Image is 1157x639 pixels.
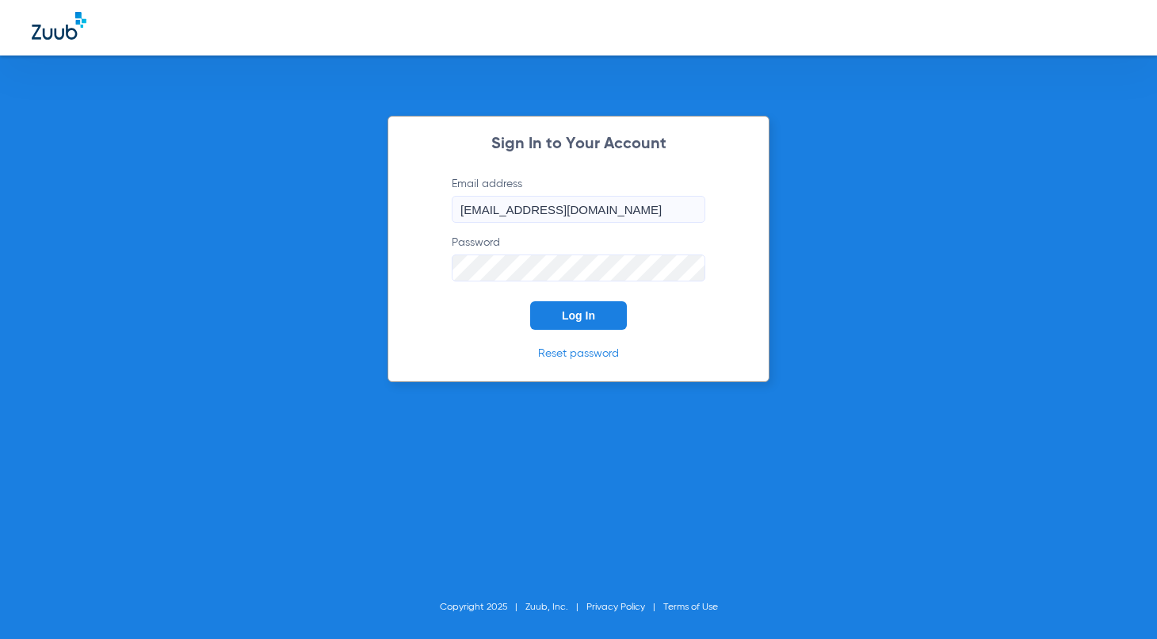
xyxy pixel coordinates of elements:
a: Privacy Policy [586,603,645,612]
button: Log In [530,301,627,330]
a: Reset password [538,348,619,359]
li: Copyright 2025 [440,599,525,615]
label: Email address [452,176,705,223]
input: Password [452,254,705,281]
h2: Sign In to Your Account [428,136,729,152]
img: Zuub Logo [32,12,86,40]
iframe: Chat Widget [1078,563,1157,639]
li: Zuub, Inc. [525,599,586,615]
a: Terms of Use [663,603,718,612]
input: Email address [452,196,705,223]
label: Password [452,235,705,281]
span: Log In [562,309,595,322]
